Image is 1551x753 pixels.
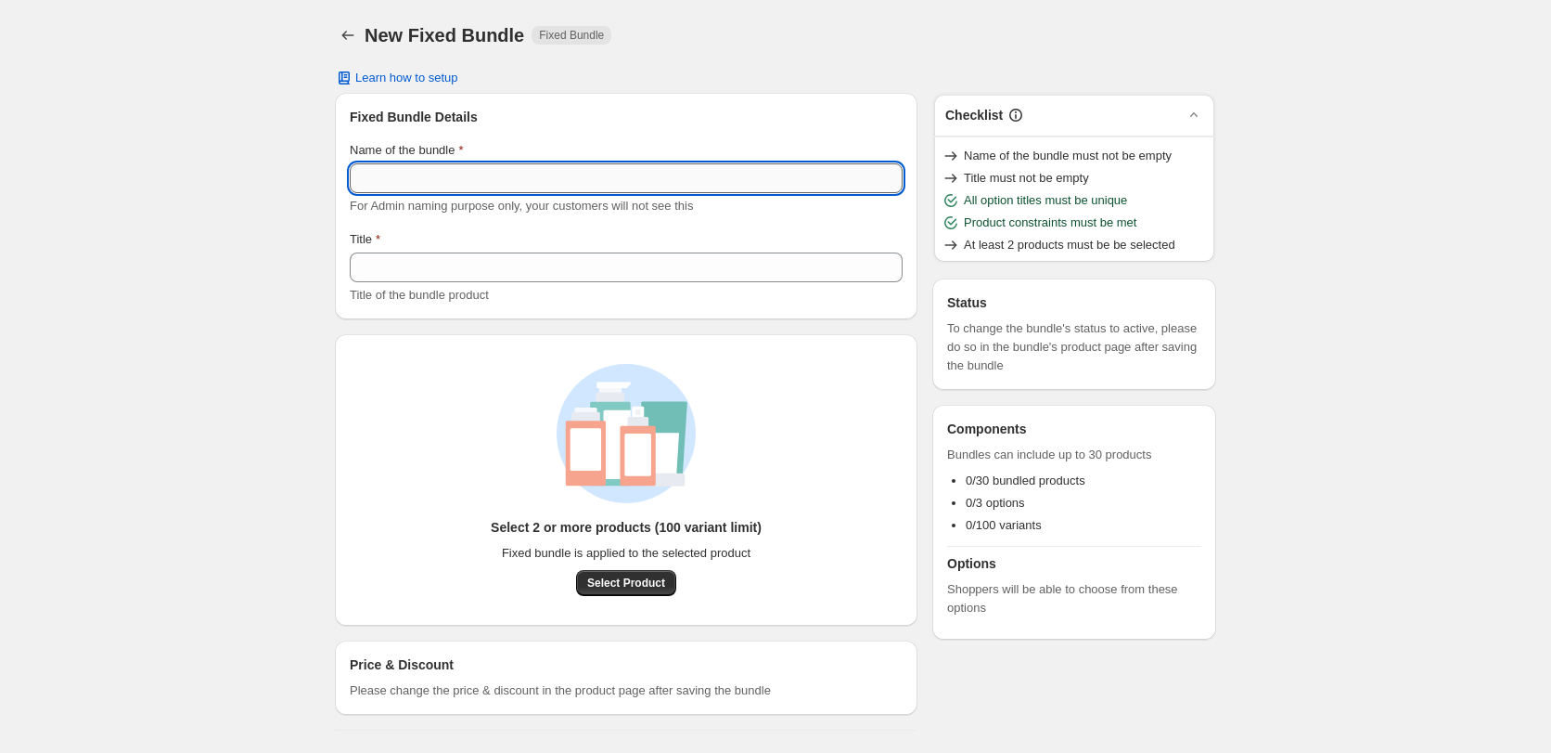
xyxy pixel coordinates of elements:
span: Learn how to setup [355,71,458,85]
label: Title [350,230,380,249]
h3: Status [947,293,1201,312]
span: To change the bundle's status to active, please do so in the bundle's product page after saving t... [947,319,1201,375]
span: For Admin naming purpose only, your customers will not see this [350,199,693,213]
span: All option titles must be unique [964,191,1127,210]
span: Name of the bundle must not be empty [964,147,1172,165]
span: Please change the price & discount in the product page after saving the bundle [350,682,771,700]
button: Back [335,22,361,48]
span: 0/3 options [966,496,1025,510]
h1: New Fixed Bundle [365,24,524,46]
span: Title of the bundle product [350,288,489,302]
h3: Fixed Bundle Details [350,108,903,126]
h3: Options [947,554,1201,573]
button: Learn how to setup [324,65,469,91]
h3: Select 2 or more products (100 variant limit) [491,518,762,537]
h3: Components [947,420,1027,438]
span: Bundles can include up to 30 products [947,446,1201,464]
span: Select Product [587,576,665,591]
span: 0/30 bundled products [966,474,1085,487]
h3: Checklist [945,106,1003,124]
span: At least 2 products must be be selected [964,236,1175,254]
label: Name of the bundle [350,141,464,160]
span: 0/100 variants [966,518,1042,532]
span: Fixed bundle is applied to the selected product [502,544,750,563]
span: Fixed Bundle [539,28,604,43]
button: Select Product [576,570,676,596]
h3: Price & Discount [350,656,454,674]
span: Product constraints must be met [964,214,1136,232]
span: Title must not be empty [964,169,1089,188]
span: Shoppers will be able to choose from these options [947,580,1201,617]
